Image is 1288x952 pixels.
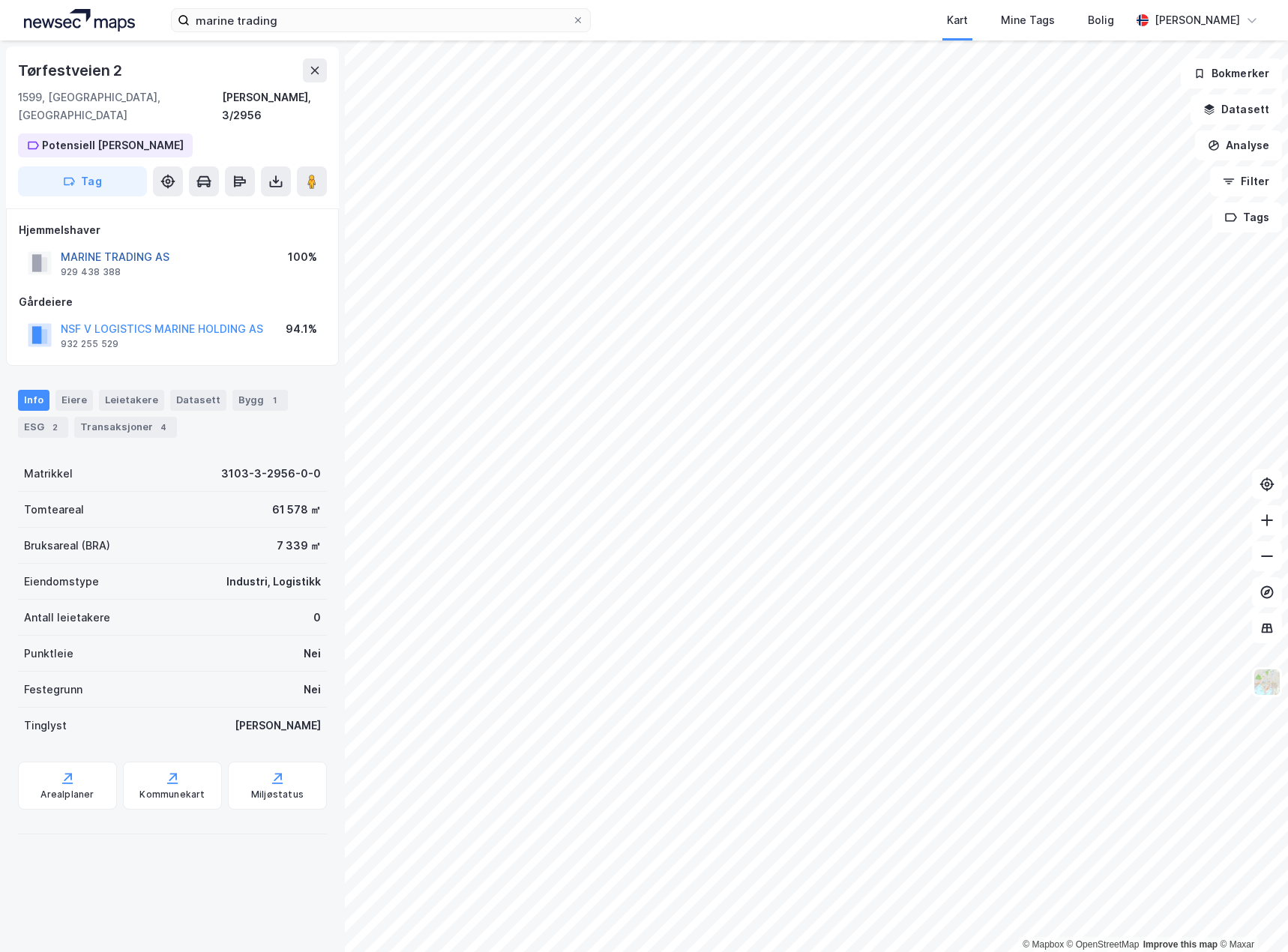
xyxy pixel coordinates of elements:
[288,248,317,266] div: 100%
[18,58,125,82] div: Tørfestveien 2
[99,390,164,411] div: Leietakere
[235,717,321,735] div: [PERSON_NAME]
[1088,11,1114,29] div: Bolig
[1210,166,1282,196] button: Filter
[1213,880,1288,952] iframe: Chat Widget
[221,465,321,483] div: 3103-3-2956-0-0
[61,338,118,350] div: 932 255 529
[304,645,321,663] div: Nei
[156,420,171,435] div: 4
[1023,939,1064,950] a: Mapbox
[1213,880,1288,952] div: Kontrollprogram for chat
[24,681,82,699] div: Festegrunn
[24,717,67,735] div: Tinglyst
[313,609,321,627] div: 0
[24,465,73,483] div: Matrikkel
[24,501,84,519] div: Tomteareal
[18,417,68,438] div: ESG
[1143,939,1218,950] a: Improve this map
[190,9,572,31] input: Søk på adresse, matrikkel, gårdeiere, leietakere eller personer
[24,537,110,555] div: Bruksareal (BRA)
[24,573,99,591] div: Eiendomstype
[24,609,110,627] div: Antall leietakere
[267,393,282,408] div: 1
[1067,939,1140,950] a: OpenStreetMap
[24,645,73,663] div: Punktleie
[47,420,62,435] div: 2
[18,166,147,196] button: Tag
[226,573,321,591] div: Industri, Logistikk
[1001,11,1055,29] div: Mine Tags
[61,266,121,278] div: 929 438 388
[1155,11,1240,29] div: [PERSON_NAME]
[19,293,326,311] div: Gårdeiere
[24,9,135,31] img: logo.a4113a55bc3d86da70a041830d287a7e.svg
[18,88,222,124] div: 1599, [GEOGRAPHIC_DATA], [GEOGRAPHIC_DATA]
[251,789,304,801] div: Miljøstatus
[232,390,288,411] div: Bygg
[272,501,321,519] div: 61 578 ㎡
[1191,94,1282,124] button: Datasett
[222,88,327,124] div: [PERSON_NAME], 3/2956
[947,11,968,29] div: Kart
[286,320,317,338] div: 94.1%
[18,390,49,411] div: Info
[1181,58,1282,88] button: Bokmerker
[304,681,321,699] div: Nei
[40,789,94,801] div: Arealplaner
[139,789,205,801] div: Kommunekart
[42,136,184,154] div: Potensiell [PERSON_NAME]
[19,221,326,239] div: Hjemmelshaver
[277,537,321,555] div: 7 339 ㎡
[1253,668,1281,696] img: Z
[55,390,93,411] div: Eiere
[1212,202,1282,232] button: Tags
[74,417,177,438] div: Transaksjoner
[170,390,226,411] div: Datasett
[1195,130,1282,160] button: Analyse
